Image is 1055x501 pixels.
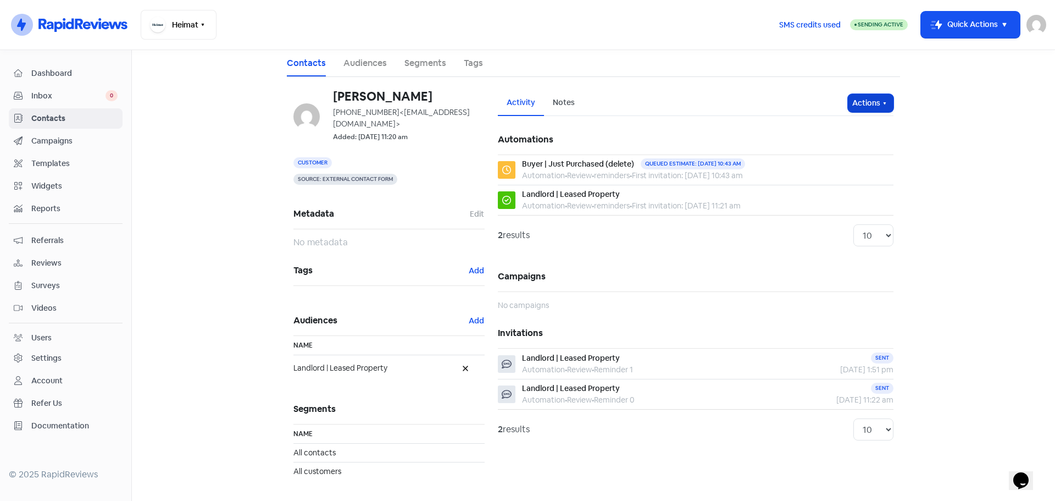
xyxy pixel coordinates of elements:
[779,19,841,31] span: SMS credits used
[9,108,123,129] a: Contacts
[31,353,62,364] div: Settings
[293,206,469,222] span: Metadata
[293,312,468,329] span: Audiences
[31,90,105,102] span: Inbox
[9,199,123,219] a: Reports
[522,189,620,200] div: Landlord | Leased Property
[770,18,850,30] a: SMS credits used
[632,170,743,180] span: First invitation: [DATE] 10:43 am
[287,57,326,70] a: Contacts
[9,253,123,273] a: Reviews
[333,132,408,142] small: Added: [DATE] 11:20 am
[9,63,123,84] a: Dashboard
[31,375,63,387] div: Account
[293,362,457,374] span: Landlord | Leased Property
[1009,457,1044,490] iframe: chat widget
[9,230,123,251] a: Referrals
[871,383,893,394] div: Sent
[498,229,503,241] strong: 2
[592,365,594,375] b: •
[31,332,52,344] div: Users
[630,170,632,180] b: •
[31,135,118,147] span: Campaigns
[9,393,123,414] a: Refer Us
[522,394,634,406] div: Automation Review Reminder 0
[871,353,893,364] div: Sent
[333,107,485,130] div: [PHONE_NUMBER]
[565,170,567,180] b: •
[498,262,893,291] h5: Campaigns
[641,158,745,169] div: Queued estimate: [DATE] 10:43 am
[9,371,123,391] a: Account
[9,176,123,196] a: Widgets
[567,170,592,180] span: Review
[464,57,483,70] a: Tags
[522,383,620,393] span: Landlord | Leased Property
[522,170,565,180] span: Automation
[850,18,908,31] a: Sending Active
[632,201,741,211] span: First invitation: [DATE] 11:21 am
[592,201,594,211] b: •
[565,365,567,375] b: •
[9,86,123,106] a: Inbox 0
[594,170,630,180] span: reminders
[333,107,470,129] span: <[EMAIL_ADDRESS][DOMAIN_NAME]>
[1026,15,1046,35] img: User
[31,302,118,314] span: Videos
[522,158,634,170] div: Buyer | Just Purchased (delete)
[31,235,118,246] span: Referrals
[31,257,118,269] span: Reviews
[9,468,123,481] div: © 2025 RapidReviews
[31,68,118,79] span: Dashboard
[404,57,446,70] a: Segments
[105,90,118,101] span: 0
[31,113,118,124] span: Contacts
[9,348,123,368] a: Settings
[293,157,332,168] span: Customer
[498,229,530,242] div: results
[773,364,893,376] div: [DATE] 1:51 pm
[9,131,123,151] a: Campaigns
[567,201,592,211] span: Review
[592,395,594,405] b: •
[522,353,620,363] span: Landlord | Leased Property
[343,57,387,70] a: Audiences
[9,276,123,296] a: Surveys
[9,328,123,348] a: Users
[507,97,535,108] div: Activity
[31,158,118,169] span: Templates
[498,125,893,155] h5: Automations
[31,280,118,291] span: Surveys
[921,12,1020,38] button: Quick Actions
[293,466,341,476] span: All customers
[31,180,118,192] span: Widgets
[9,298,123,318] a: Videos
[293,236,485,249] div: No metadata
[498,300,549,310] span: No campaigns
[31,398,118,409] span: Refer Us
[293,262,468,279] span: Tags
[498,423,530,436] div: results
[773,394,893,406] div: [DATE] 11:22 am
[594,201,630,211] span: reminders
[293,425,485,444] th: Name
[522,201,565,211] span: Automation
[858,21,903,28] span: Sending Active
[293,448,336,458] span: All contacts
[565,395,567,405] b: •
[31,420,118,432] span: Documentation
[592,170,594,180] b: •
[141,10,216,40] button: Heimat
[848,94,893,112] button: Actions
[293,336,485,355] th: Name
[9,416,123,436] a: Documentation
[522,364,633,376] div: Automation Review Reminder 1
[31,203,118,214] span: Reports
[468,265,485,277] button: Add
[468,315,485,327] button: Add
[498,423,503,435] strong: 2
[9,153,123,174] a: Templates
[630,201,632,211] b: •
[565,201,567,211] b: •
[498,318,893,348] h5: Invitations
